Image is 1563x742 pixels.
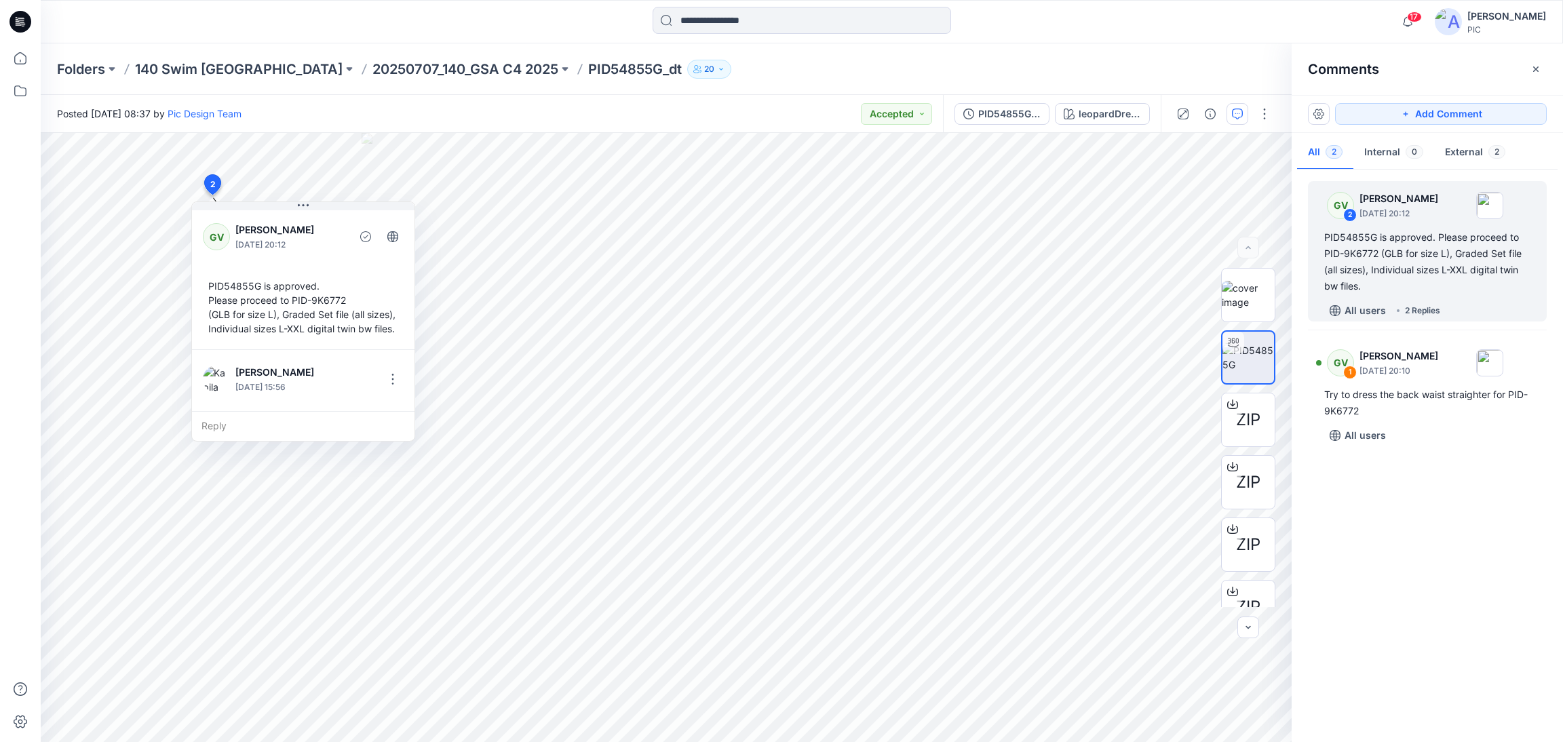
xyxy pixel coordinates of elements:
p: [PERSON_NAME] [1359,348,1438,364]
p: 20 [704,62,714,77]
a: Pic Design Team [168,108,242,119]
div: PIC [1467,24,1546,35]
div: GV [203,223,230,250]
a: Folders [57,60,105,79]
button: Internal [1353,136,1434,170]
button: External [1434,136,1516,170]
a: 140 Swim [GEOGRAPHIC_DATA] [135,60,343,79]
img: avatar [1435,8,1462,35]
div: GV [1327,349,1354,376]
span: ZIP [1236,408,1260,432]
img: cover image [1222,281,1275,309]
p: PID54855G_dt [588,60,682,79]
p: All users [1345,427,1386,444]
button: 20 [687,60,731,79]
div: PID54855G_gsa_V4 [978,106,1041,121]
img: Kapila Kothalawala [203,366,230,393]
span: 2 [1488,145,1505,159]
p: [DATE] 20:12 [1359,207,1438,220]
span: 0 [1406,145,1423,159]
div: leopardDreams [1079,106,1141,121]
div: Try to dress the back waist straighter for PID-9K6772 [1324,387,1530,419]
p: [PERSON_NAME] [1359,191,1438,207]
div: 2 Replies [1405,304,1440,317]
button: All users [1324,425,1391,446]
a: 20250707_140_GSA C4 2025 [372,60,558,79]
span: 2 [210,178,216,191]
h2: Comments [1308,61,1379,77]
div: Reply [192,411,414,441]
span: ZIP [1236,470,1260,494]
span: ZIP [1236,532,1260,557]
p: [DATE] 20:10 [1359,364,1438,378]
div: PID54855G is approved. Please proceed to PID-9K6772 (GLB for size L), Graded Set file (all sizes)... [1324,229,1530,294]
button: All [1297,136,1353,170]
div: PID54855G is approved. Please proceed to PID-9K6772 (GLB for size L), Graded Set file (all sizes)... [203,273,404,341]
p: [PERSON_NAME] [235,364,325,380]
img: PID54855G [1222,343,1274,372]
div: GV [1327,192,1354,219]
p: [DATE] 20:12 [235,238,346,252]
button: Details [1199,103,1221,125]
div: 1 [1343,366,1357,379]
span: Posted [DATE] 08:37 by [57,106,242,121]
div: 2 [1343,208,1357,222]
p: [DATE] 15:56 [235,380,325,394]
span: ZIP [1236,595,1260,619]
p: All users [1345,302,1386,319]
button: All users [1324,300,1391,321]
p: [PERSON_NAME] [235,222,346,238]
span: 2 [1326,145,1343,159]
span: 17 [1407,12,1422,22]
button: PID54855G_gsa_V4 [954,103,1049,125]
div: [PERSON_NAME] [1467,8,1546,24]
button: Add Comment [1335,103,1547,125]
button: leopardDreams [1055,103,1150,125]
